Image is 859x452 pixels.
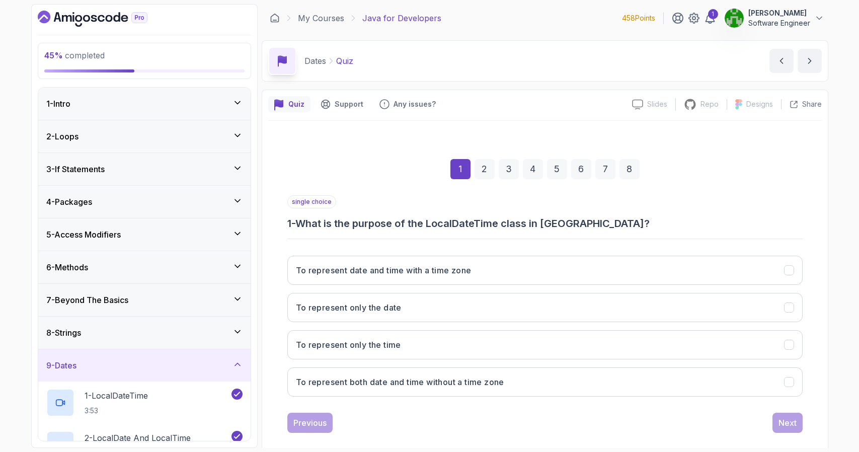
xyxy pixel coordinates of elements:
[450,159,471,179] div: 1
[394,99,436,109] p: Any issues?
[296,339,401,351] h3: To represent only the time
[296,302,402,314] h3: To represent only the date
[772,413,803,433] button: Next
[38,218,251,251] button: 5-Access Modifiers
[704,12,716,24] a: 1
[270,13,280,23] a: Dashboard
[725,9,744,28] img: user profile image
[38,317,251,349] button: 8-Strings
[373,96,442,112] button: Feedback button
[315,96,369,112] button: Support button
[748,18,810,28] p: Software Engineer
[668,231,849,407] iframe: chat widget
[46,327,81,339] h3: 8 - Strings
[362,12,441,24] p: Java for Developers
[724,8,824,28] button: user profile image[PERSON_NAME]Software Engineer
[38,11,171,27] a: Dashboard
[499,159,519,179] div: 3
[746,99,773,109] p: Designs
[46,130,79,142] h3: 2 - Loops
[46,229,121,241] h3: 5 - Access Modifiers
[287,195,336,208] p: single choice
[647,99,667,109] p: Slides
[571,159,591,179] div: 6
[46,261,88,273] h3: 6 - Methods
[700,99,719,109] p: Repo
[296,376,504,388] h3: To represent both date and time without a time zone
[523,159,543,179] div: 4
[781,99,822,109] button: Share
[287,330,803,359] button: To represent only the time
[287,367,803,397] button: To represent both date and time without a time zone
[335,99,363,109] p: Support
[85,432,191,444] p: 2 - LocalDate And LocalTime
[46,294,128,306] h3: 7 - Beyond The Basics
[595,159,615,179] div: 7
[287,216,803,231] h3: 1 - What is the purpose of the LocalDateTime class in [GEOGRAPHIC_DATA]?
[619,159,640,179] div: 8
[798,49,822,73] button: next content
[46,163,105,175] h3: 3 - If Statements
[44,50,105,60] span: completed
[38,349,251,382] button: 9-Dates
[336,55,353,67] p: Quiz
[287,256,803,285] button: To represent date and time with a time zone
[802,99,822,109] p: Share
[46,196,92,208] h3: 4 - Packages
[85,406,148,416] p: 3:53
[304,55,326,67] p: Dates
[38,120,251,153] button: 2-Loops
[44,50,63,60] span: 45 %
[475,159,495,179] div: 2
[268,96,310,112] button: quiz button
[85,390,148,402] p: 1 - LocalDateTime
[708,9,718,19] div: 1
[778,417,797,429] div: Next
[296,264,472,276] h3: To represent date and time with a time zone
[817,412,849,442] iframe: chat widget
[46,98,70,110] h3: 1 - Intro
[287,413,333,433] button: Previous
[622,13,655,23] p: 458 Points
[748,8,810,18] p: [PERSON_NAME]
[298,12,344,24] a: My Courses
[38,251,251,283] button: 6-Methods
[769,49,794,73] button: previous content
[46,389,243,417] button: 1-LocalDateTime3:53
[38,186,251,218] button: 4-Packages
[38,284,251,316] button: 7-Beyond The Basics
[293,417,327,429] div: Previous
[38,88,251,120] button: 1-Intro
[38,153,251,185] button: 3-If Statements
[288,99,304,109] p: Quiz
[547,159,567,179] div: 5
[287,293,803,322] button: To represent only the date
[46,359,76,371] h3: 9 - Dates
